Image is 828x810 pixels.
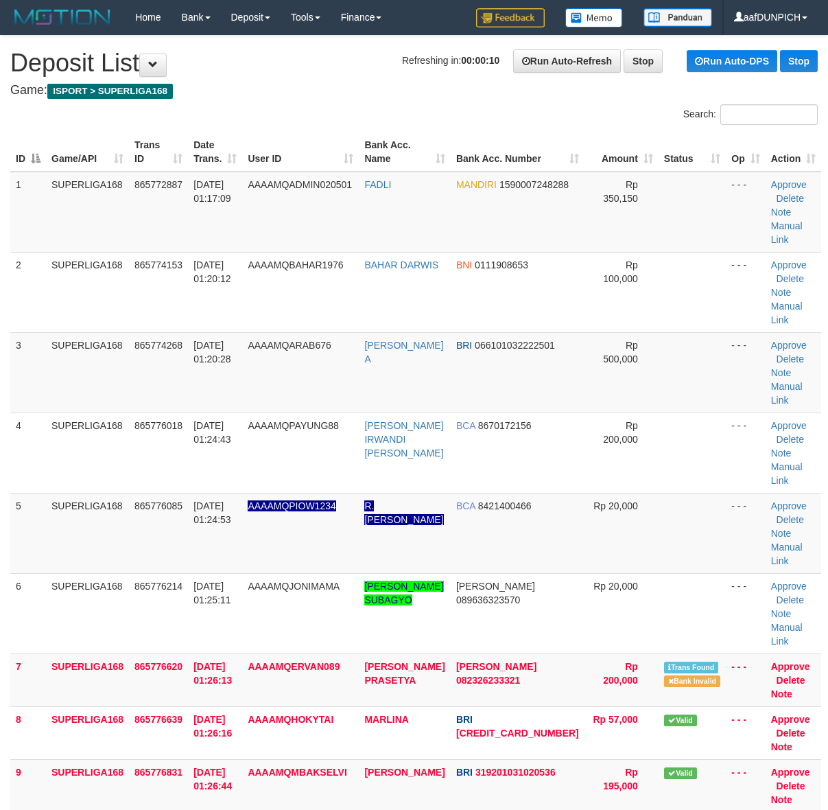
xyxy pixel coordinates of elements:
td: SUPERLIGA168 [46,332,129,413]
span: Rp 20,000 [593,581,638,592]
span: Copy 8421400466 to clipboard [478,500,532,511]
span: [PERSON_NAME] [456,581,535,592]
th: Action: activate to sort column ascending [766,132,822,172]
a: Note [771,367,792,378]
th: Op: activate to sort column ascending [726,132,765,172]
span: AAAAMQHOKYTAI [248,714,333,725]
a: Stop [780,50,818,72]
a: Note [771,207,792,218]
a: Approve [771,581,807,592]
span: Rp 100,000 [603,259,638,284]
td: SUPERLIGA168 [46,493,129,573]
img: panduan.png [643,8,712,27]
a: Manual Link [771,622,803,647]
a: Approve [771,420,807,431]
td: 3 [10,332,46,413]
a: Note [771,608,792,619]
span: BRI [456,340,472,351]
a: [PERSON_NAME] IRWANDI [PERSON_NAME] [364,420,443,459]
span: 865774153 [134,259,182,270]
a: Delete [777,728,805,739]
span: AAAAMQMBAKSELVI [248,767,346,778]
a: Approve [771,714,810,725]
span: Bank is not match [664,675,720,687]
td: 5 [10,493,46,573]
span: Copy 167901001002532 to clipboard [456,728,579,739]
a: Note [771,448,792,459]
td: SUPERLIGA168 [46,413,129,493]
a: Approve [771,767,810,778]
a: Manual Link [771,220,803,245]
span: 865776831 [134,767,182,778]
span: AAAAMQADMIN020501 [248,179,352,190]
span: [DATE] 01:24:43 [193,420,231,445]
span: [DATE] 01:20:28 [193,340,231,364]
span: BRI [456,767,473,778]
a: Manual Link [771,542,803,566]
td: - - - [726,172,765,253]
span: Similar transaction found [664,662,719,673]
a: R.[PERSON_NAME] [364,500,443,525]
span: Copy 8670172156 to clipboard [478,420,532,431]
a: Run Auto-Refresh [513,49,621,73]
span: AAAAMQPAYUNG88 [248,420,339,431]
span: Copy 089636323570 to clipboard [456,594,520,605]
a: Note [771,287,792,298]
span: 865772887 [134,179,182,190]
span: BCA [456,420,475,431]
span: Rp 350,150 [603,179,638,204]
span: 865776639 [134,714,182,725]
span: BNI [456,259,472,270]
span: 865774268 [134,340,182,351]
span: BCA [456,500,475,511]
a: Note [771,528,792,539]
th: Bank Acc. Number: activate to sort column ascending [451,132,584,172]
span: [DATE] 01:26:44 [193,767,232,791]
span: [DATE] 01:20:12 [193,259,231,284]
td: SUPERLIGA168 [46,172,129,253]
td: 7 [10,653,46,706]
a: [PERSON_NAME] [364,767,445,778]
td: - - - [726,653,765,706]
a: Stop [624,49,663,73]
td: - - - [726,413,765,493]
span: Rp 200,000 [603,661,638,686]
a: Note [771,688,792,699]
span: [DATE] 01:24:53 [193,500,231,525]
td: - - - [726,493,765,573]
td: 2 [10,252,46,332]
a: Delete [777,354,804,364]
span: Refreshing in: [402,55,499,66]
a: Approve [771,661,810,672]
a: FADLI [364,179,391,190]
span: BRI [456,714,473,725]
span: Valid transaction [664,767,697,779]
span: AAAAMQERVAN089 [248,661,340,672]
td: SUPERLIGA168 [46,573,129,653]
td: SUPERLIGA168 [46,252,129,332]
span: Copy 0111908653 to clipboard [475,259,528,270]
th: Amount: activate to sort column ascending [584,132,659,172]
td: 8 [10,706,46,759]
th: Status: activate to sort column ascending [659,132,726,172]
td: - - - [726,573,765,653]
a: [PERSON_NAME] PRASETYA [364,661,445,686]
td: - - - [726,252,765,332]
span: Valid transaction [664,715,697,726]
span: Copy 319201031020536 to clipboard [475,767,556,778]
a: Approve [771,259,807,270]
td: 6 [10,573,46,653]
strong: 00:00:10 [461,55,499,66]
td: SUPERLIGA168 [46,653,129,706]
td: - - - [726,332,765,413]
td: 1 [10,172,46,253]
span: MANDIRI [456,179,497,190]
a: Run Auto-DPS [687,50,777,72]
a: BAHAR DARWIS [364,259,438,270]
img: Button%20Memo.svg [565,8,623,27]
a: [PERSON_NAME] A [364,340,443,364]
a: MARLINA [364,714,409,725]
span: [DATE] 01:25:11 [193,581,231,605]
a: Delete [777,273,804,284]
span: Rp 195,000 [603,767,638,791]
